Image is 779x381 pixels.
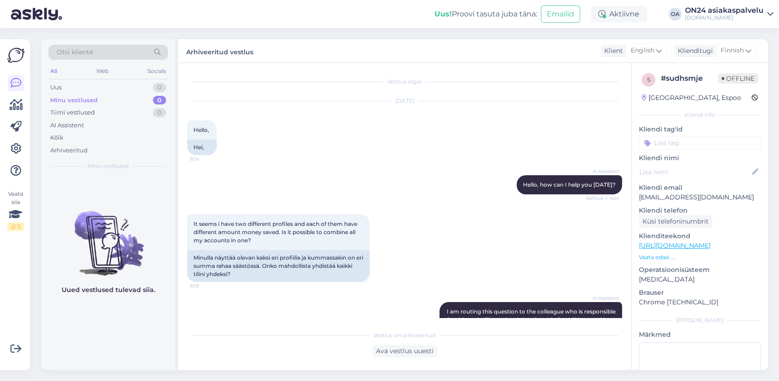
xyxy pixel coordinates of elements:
div: Minulla näyttää olevan kaksi eri profiilia ja kummassakin on eri summa rahaa säästössä. Onko mahd... [187,250,370,282]
div: Klient [601,46,623,56]
div: Web [94,65,110,77]
div: Uus [50,83,62,92]
input: Lisa nimi [639,167,750,177]
span: Nähtud ✓ 9:24 [585,195,619,202]
b: Uus! [434,10,452,18]
div: [PERSON_NAME] [639,316,761,324]
div: [GEOGRAPHIC_DATA], Espoo [642,93,741,103]
span: Minu vestlused [88,162,129,170]
p: Kliendi email [639,183,761,193]
img: Askly Logo [7,47,25,64]
div: # sudhsmje [661,73,718,84]
span: Offline [718,73,758,84]
span: 9:25 [190,282,224,289]
div: Minu vestlused [50,96,98,105]
p: Vaata edasi ... [639,253,761,261]
span: Hello, how can I help you [DATE]? [523,181,616,188]
p: Kliendi nimi [639,153,761,163]
div: [DOMAIN_NAME] [685,14,763,21]
span: Hello, [193,126,209,133]
p: Kliendi tag'id [639,125,761,134]
button: Emailid [541,5,580,23]
div: All [48,65,59,77]
span: s [647,76,650,83]
span: AI Assistent [585,168,619,175]
p: Kliendi telefon [639,206,761,215]
div: AI Assistent [50,121,84,130]
a: [URL][DOMAIN_NAME] [639,241,711,250]
div: Ava vestlus uuesti [372,345,437,357]
label: Arhiveeritud vestlus [186,45,253,57]
div: ON24 asiakaspalvelu [685,7,763,14]
div: Küsi telefoninumbrit [639,215,712,228]
p: Brauser [639,288,761,297]
p: [EMAIL_ADDRESS][DOMAIN_NAME] [639,193,761,202]
p: [MEDICAL_DATA] [639,275,761,284]
div: Vaata siia [7,190,24,231]
div: [DATE] [187,97,622,105]
div: Socials [146,65,168,77]
div: Kliendi info [639,111,761,119]
a: ON24 asiakaspalvelu[DOMAIN_NAME] [685,7,774,21]
span: I am routing this question to the colleague who is responsible for this topic. The reply might ta... [447,308,617,331]
input: Lisa tag [639,136,761,150]
span: It seems i have two different profiles and each of them have different amount money saved. Is it ... [193,220,359,244]
div: Kõik [50,133,63,142]
div: Arhiveeritud [50,146,88,155]
div: Tiimi vestlused [50,108,95,117]
div: 0 [153,96,166,105]
div: 2 / 3 [7,223,24,231]
span: AI Assistent [585,295,619,302]
p: Chrome [TECHNICAL_ID] [639,297,761,307]
span: Vestlus on arhiveeritud [373,331,436,339]
span: 9:24 [190,156,224,162]
div: Klienditugi [674,46,713,56]
div: OA [669,8,681,21]
p: Operatsioonisüsteem [639,265,761,275]
p: Uued vestlused tulevad siia. [62,285,155,295]
span: Finnish [721,46,744,56]
p: Klienditeekond [639,231,761,241]
div: Aktiivne [591,6,647,22]
div: Vestlus algas [187,78,622,86]
span: Otsi kliente [57,47,93,57]
span: English [631,46,654,56]
div: 0 [153,108,166,117]
div: Proovi tasuta juba täna: [434,9,537,20]
img: No chats [41,195,175,277]
p: Märkmed [639,330,761,339]
div: Hei, [187,140,217,155]
div: 0 [153,83,166,92]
